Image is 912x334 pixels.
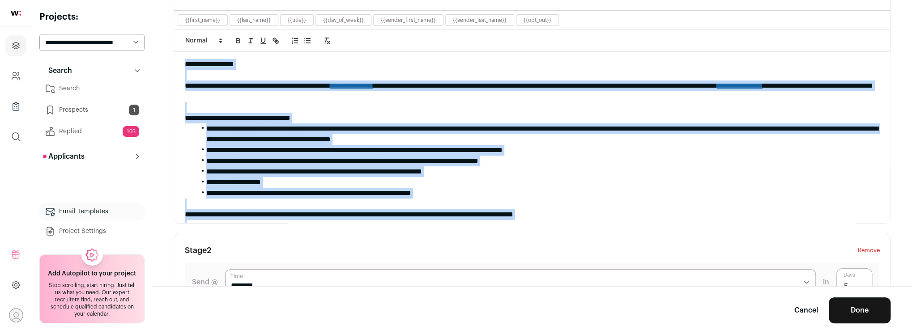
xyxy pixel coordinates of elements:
h2: Add Autopilot to your project [48,269,136,278]
a: Prospects1 [39,101,145,119]
p: Search [43,65,72,76]
span: 2 [207,246,211,254]
div: Stop scrolling, start hiring. Just tell us what you need. Our expert recruiters find, reach out, ... [45,282,139,317]
span: in [823,277,829,287]
a: Company and ATS Settings [5,65,26,87]
button: {{first_name}} [185,17,220,24]
a: Add Autopilot to your project Stop scrolling, start hiring. Just tell us what you need. Our exper... [39,254,145,323]
a: Search [39,80,145,97]
h2: Projects: [39,11,145,23]
a: Replied103 [39,123,145,140]
span: 103 [123,126,139,137]
button: {{title}} [288,17,306,24]
button: Done [829,297,891,323]
span: 1 [129,105,139,115]
button: Search [39,62,145,80]
button: {{day_of_week}} [323,17,364,24]
p: Applicants [43,151,85,162]
button: Remove [857,245,879,256]
a: Projects [5,35,26,56]
h3: Stage [185,245,211,256]
button: {{sender_last_name}} [453,17,507,24]
a: Email Templates [39,203,145,220]
button: {{sender_first_name}} [381,17,436,24]
a: Cancel [794,305,818,316]
button: {{opt_out}} [524,17,551,24]
a: Company Lists [5,96,26,117]
button: Open dropdown [9,308,23,322]
input: Days [836,268,872,296]
button: Applicants [39,148,145,165]
button: {{last_name}} [237,17,271,24]
a: Project Settings [39,222,145,240]
label: Send @ [192,277,218,287]
img: wellfound-shorthand-0d5821cbd27db2630d0214b213865d53afaa358527fdda9d0ea32b1df1b89c2c.svg [11,11,21,16]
